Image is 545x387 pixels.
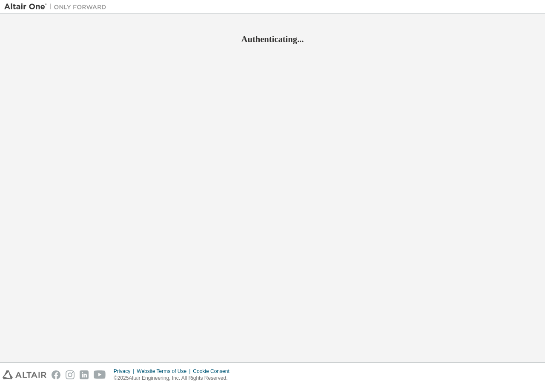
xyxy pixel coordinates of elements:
[114,375,235,382] p: © 2025 Altair Engineering, Inc. All Rights Reserved.
[193,368,234,375] div: Cookie Consent
[80,370,89,379] img: linkedin.svg
[4,3,111,11] img: Altair One
[66,370,75,379] img: instagram.svg
[3,370,46,379] img: altair_logo.svg
[4,34,541,45] h2: Authenticating...
[114,368,137,375] div: Privacy
[137,368,193,375] div: Website Terms of Use
[52,370,60,379] img: facebook.svg
[94,370,106,379] img: youtube.svg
